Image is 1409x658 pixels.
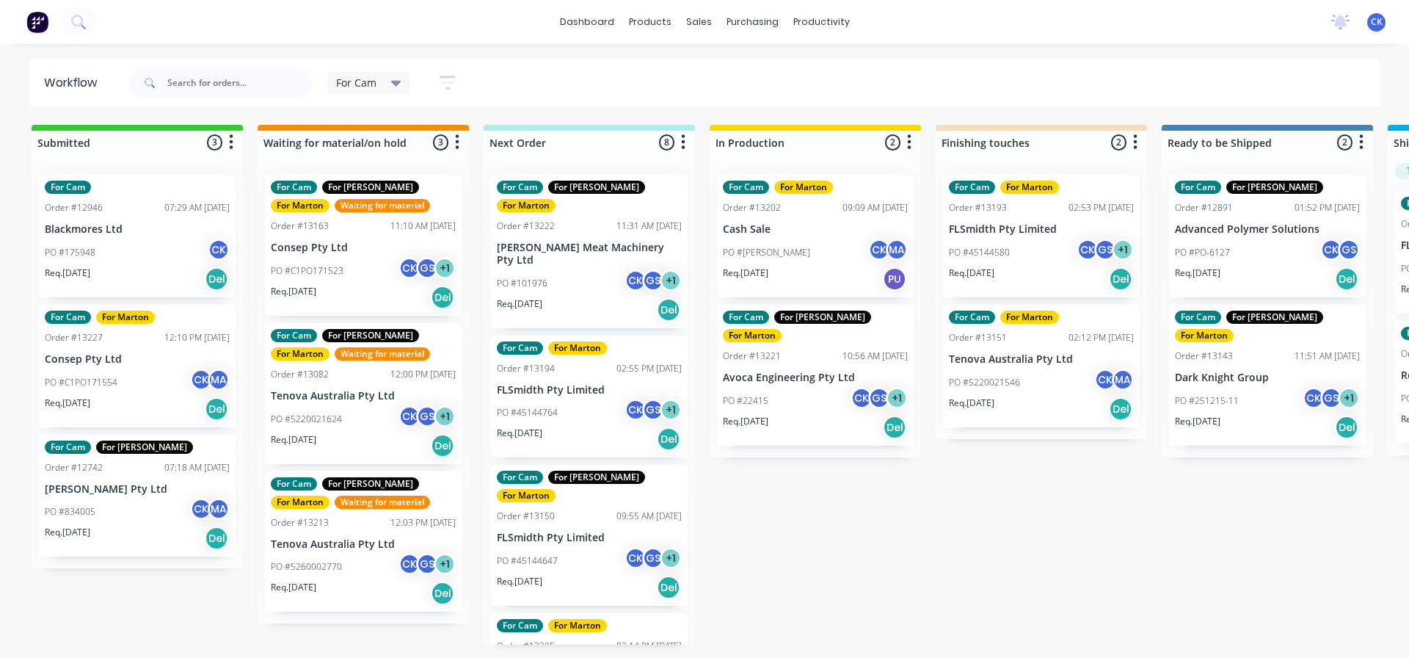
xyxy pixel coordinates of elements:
div: For [PERSON_NAME] [1226,311,1323,324]
div: CK [625,547,647,569]
div: CK [1077,239,1099,261]
div: For CamFor MartonOrder #1319402:55 PM [DATE]FLSmidth Pty LimitedPO #45144764CKGS+1Req.[DATE]Del [491,336,688,458]
div: + 1 [660,270,682,292]
div: 02:12 PM [DATE] [1068,331,1134,344]
div: Del [1109,397,1132,421]
p: Req. [DATE] [497,575,542,588]
span: For Cam [336,75,376,90]
div: CK [625,399,647,421]
div: For [PERSON_NAME] [322,181,419,194]
p: Req. [DATE] [497,427,542,440]
div: MA [208,369,230,391]
div: MA [886,239,908,261]
div: 11:51 AM [DATE] [1295,350,1360,363]
div: Order #13227 [45,331,103,344]
div: CK [625,270,647,292]
div: For [PERSON_NAME] [548,181,645,194]
div: + 1 [434,553,456,575]
div: For Cam [723,311,769,324]
div: For Cam [949,311,995,324]
div: + 1 [886,387,908,409]
div: For Marton [1000,311,1059,324]
div: GS [416,553,438,575]
div: Order #12742 [45,461,103,474]
p: PO #5260002770 [271,560,342,574]
div: Del [657,576,680,599]
div: GS [1320,387,1342,409]
div: 11:10 AM [DATE] [390,220,456,233]
div: 07:29 AM [DATE] [164,201,230,214]
div: Del [1335,416,1358,439]
div: For Cam [1175,311,1221,324]
div: 01:52 PM [DATE] [1295,201,1360,214]
div: Del [205,397,228,421]
div: Del [431,286,454,309]
div: CK [1094,369,1116,391]
div: Order #13143 [1175,350,1233,363]
div: Del [431,582,454,605]
div: CK [190,498,212,520]
div: 09:55 AM [DATE] [616,510,682,523]
div: purchasing [719,11,786,33]
div: Del [205,527,228,550]
div: CK [398,553,420,575]
p: Req. [DATE] [45,397,90,410]
div: 11:31 AM [DATE] [616,220,682,233]
input: Search for orders... [167,68,313,98]
p: [PERSON_NAME] Meat Machinery Pty Ltd [497,242,682,267]
div: 02:53 PM [DATE] [1068,201,1134,214]
div: GS [868,387,890,409]
div: For Cam [271,329,317,342]
div: For Marton [548,619,607,632]
p: Req. [DATE] [723,415,768,428]
div: Order #13082 [271,368,329,381]
div: 12:03 PM [DATE] [390,516,456,529]
p: FLSmidth Pty Limited [497,532,682,544]
p: Req. [DATE] [45,267,90,280]
div: Waiting for material [335,347,430,361]
p: FLSmidth Pty Limited [949,223,1134,236]
div: GS [642,547,664,569]
div: Order #13202 [723,201,781,214]
div: For CamFor [PERSON_NAME]For MartonOrder #1314311:51 AM [DATE]Dark Knight GroupPO #251215-11CKGS+1... [1169,305,1366,446]
div: For Cam [45,311,91,324]
div: For [PERSON_NAME] [774,311,871,324]
div: CK [851,387,873,409]
div: For Marton [774,181,833,194]
div: CK [1303,387,1325,409]
div: For CamOrder #1294607:29 AM [DATE]Blackmores LtdPO #175948CKReq.[DATE]Del [39,175,236,297]
div: For CamFor [PERSON_NAME]Order #1289101:52 PM [DATE]Advanced Polymer SolutionsPO #PO-6127CKGSReq.[... [1169,175,1366,297]
p: Consep Pty Ltd [45,353,230,366]
div: Del [883,416,906,439]
div: 10:56 AM [DATE] [842,350,908,363]
div: For Marton [723,329,782,342]
div: For CamFor [PERSON_NAME]Order #1274207:18 AM [DATE][PERSON_NAME] Pty LtdPO #834005CKMAReq.[DATE]Del [39,435,236,557]
p: Req. [DATE] [949,397,994,410]
p: PO #45144647 [497,554,558,568]
div: For Cam [45,441,91,454]
div: + 1 [1338,387,1360,409]
p: PO #5220021624 [271,413,342,426]
img: Factory [26,11,48,33]
div: CK [398,257,420,279]
p: PO #45144580 [949,246,1010,259]
div: For Cam [949,181,995,194]
div: For Cam [271,477,317,491]
div: Order #13151 [949,331,1007,344]
div: CK [868,239,890,261]
div: Order #12891 [1175,201,1233,214]
div: CK [1320,239,1342,261]
div: MA [1112,369,1134,391]
p: Req. [DATE] [723,267,768,280]
div: For Marton [1000,181,1059,194]
div: CK [398,405,420,427]
div: GS [1338,239,1360,261]
div: Del [1109,267,1132,291]
div: Del [431,434,454,458]
div: For Cam [497,341,543,355]
div: 09:09 AM [DATE] [842,201,908,214]
div: For Marton [1175,329,1234,342]
div: 12:00 PM [DATE] [390,368,456,381]
div: For Marton [271,496,330,509]
div: Del [205,267,228,291]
